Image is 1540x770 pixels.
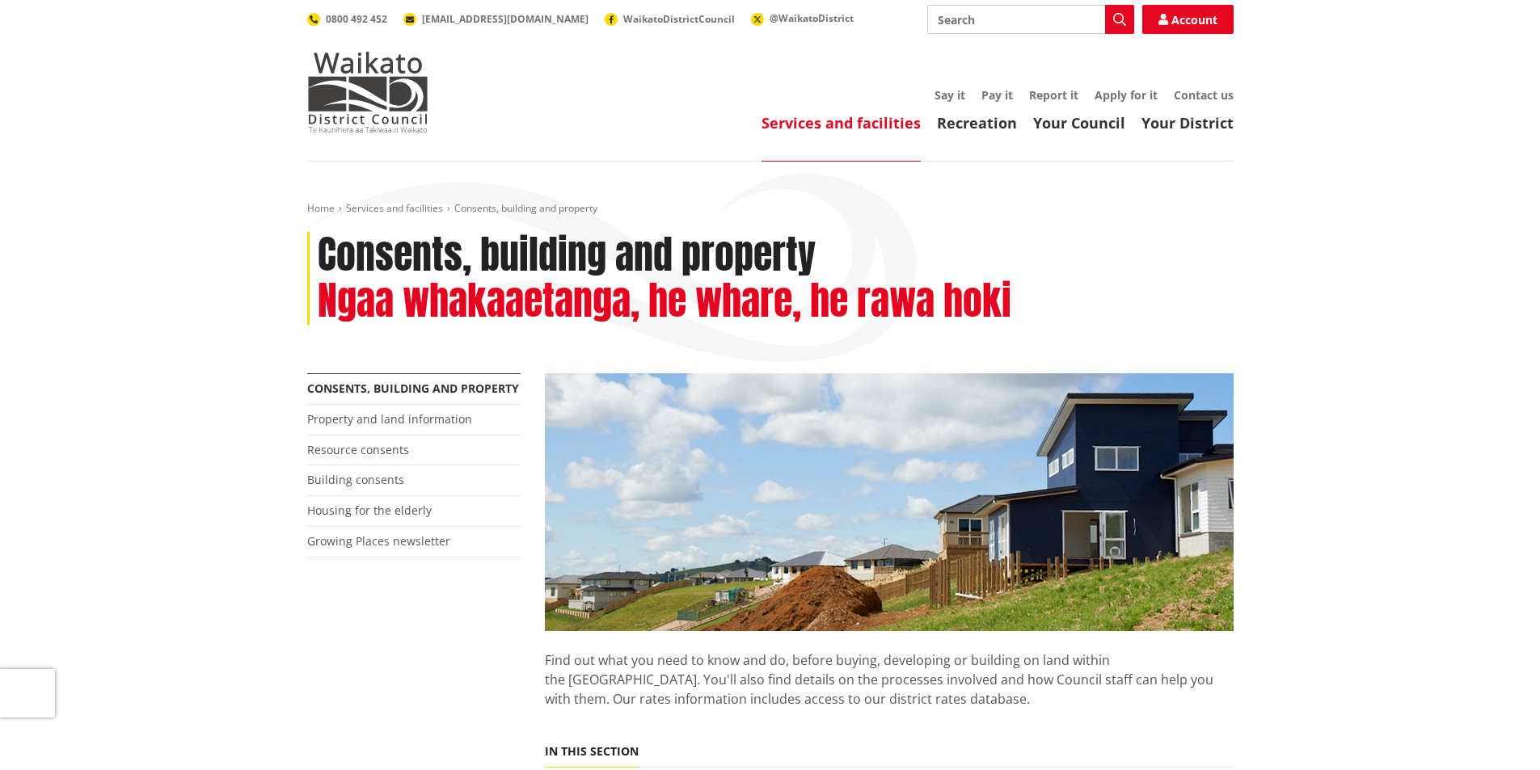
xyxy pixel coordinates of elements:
a: Your Council [1033,113,1125,133]
a: [EMAIL_ADDRESS][DOMAIN_NAME] [403,12,589,26]
a: Report it [1029,87,1078,103]
p: Find out what you need to know and do, before buying, developing or building on land within the [... [545,631,1234,728]
a: WaikatoDistrictCouncil [605,12,735,26]
a: Resource consents [307,442,409,457]
img: Waikato District Council - Te Kaunihera aa Takiwaa o Waikato [307,52,428,133]
a: Say it [935,87,965,103]
a: Account [1142,5,1234,34]
img: Land-and-property-landscape [545,373,1234,632]
span: @WaikatoDistrict [770,11,854,25]
span: Consents, building and property [454,201,597,215]
a: 0800 492 452 [307,12,387,26]
a: Your District [1141,113,1234,133]
a: Building consents [307,472,404,487]
a: Recreation [937,113,1017,133]
h1: Consents, building and property [318,232,816,279]
a: Services and facilities [762,113,921,133]
a: Pay it [981,87,1013,103]
a: Housing for the elderly [307,503,432,518]
a: Property and land information [307,411,472,427]
a: Contact us [1174,87,1234,103]
input: Search input [927,5,1134,34]
a: Apply for it [1095,87,1158,103]
a: Home [307,201,335,215]
span: WaikatoDistrictCouncil [623,12,735,26]
a: Services and facilities [346,201,443,215]
a: @WaikatoDistrict [751,11,854,25]
span: [EMAIL_ADDRESS][DOMAIN_NAME] [422,12,589,26]
span: 0800 492 452 [326,12,387,26]
h2: Ngaa whakaaetanga, he whare, he rawa hoki [318,278,1011,325]
a: Consents, building and property [307,381,519,396]
nav: breadcrumb [307,202,1234,216]
h5: In this section [545,745,639,759]
a: Growing Places newsletter [307,533,450,549]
